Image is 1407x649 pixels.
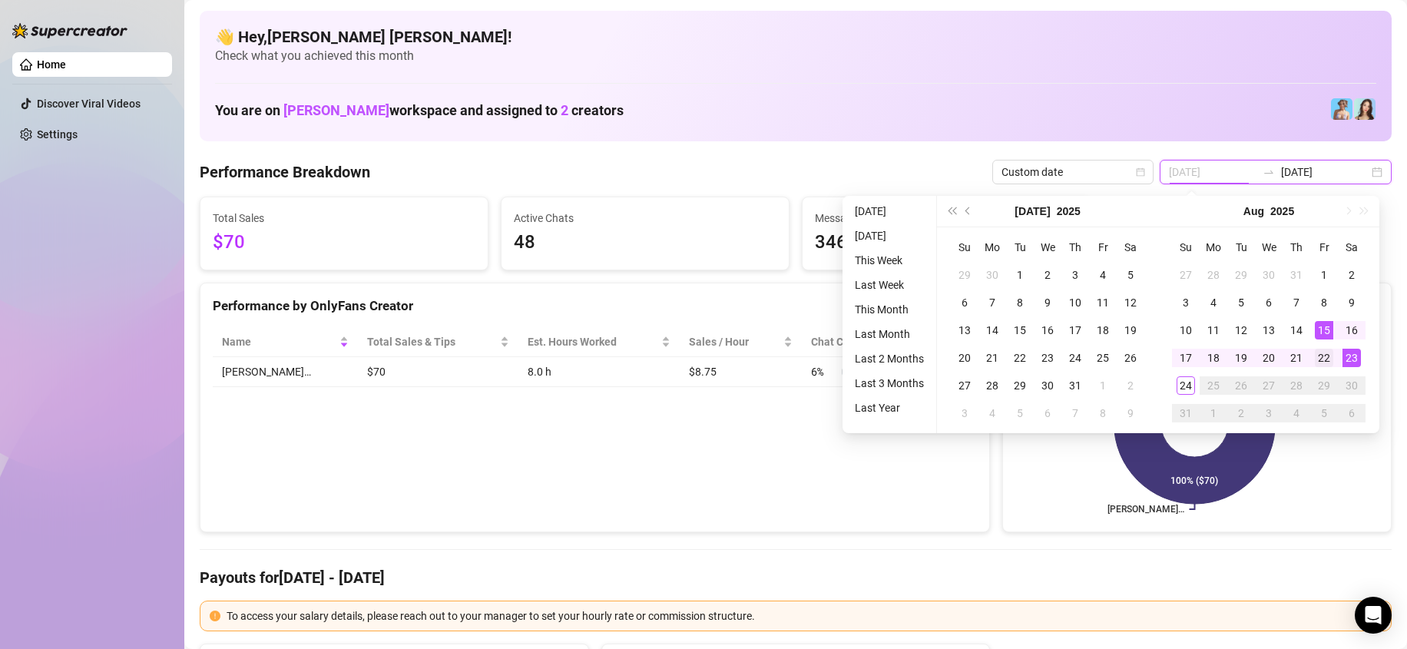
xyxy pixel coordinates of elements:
[1034,289,1061,316] td: 2025-07-09
[1338,316,1366,344] td: 2025-08-16
[1177,376,1195,395] div: 24
[951,372,978,399] td: 2025-07-27
[1260,404,1278,422] div: 3
[1315,321,1333,339] div: 15
[978,372,1006,399] td: 2025-07-28
[1338,289,1366,316] td: 2025-08-09
[815,210,1078,227] span: Messages Sent
[1342,293,1361,312] div: 9
[1172,289,1200,316] td: 2025-08-03
[849,276,930,294] li: Last Week
[1011,293,1029,312] div: 8
[200,567,1392,588] h4: Payouts for [DATE] - [DATE]
[1094,293,1112,312] div: 11
[955,266,974,284] div: 29
[1061,289,1089,316] td: 2025-07-10
[561,102,568,118] span: 2
[1177,266,1195,284] div: 27
[983,266,1001,284] div: 30
[1270,196,1294,227] button: Choose a year
[1089,372,1117,399] td: 2025-08-01
[1200,344,1227,372] td: 2025-08-18
[811,363,836,380] span: 6 %
[1315,349,1333,367] div: 22
[1038,349,1057,367] div: 23
[1172,316,1200,344] td: 2025-08-10
[1094,321,1112,339] div: 18
[1283,289,1310,316] td: 2025-08-07
[1089,316,1117,344] td: 2025-07-18
[37,58,66,71] a: Home
[1342,266,1361,284] div: 2
[1355,597,1392,634] div: Open Intercom Messenger
[1006,344,1034,372] td: 2025-07-22
[1169,164,1256,180] input: Start date
[1177,349,1195,367] div: 17
[1066,349,1084,367] div: 24
[1227,233,1255,261] th: Tu
[1061,399,1089,427] td: 2025-08-07
[1283,261,1310,289] td: 2025-07-31
[1255,399,1283,427] td: 2025-09-03
[849,325,930,343] li: Last Month
[960,196,977,227] button: Previous month (PageUp)
[1038,376,1057,395] div: 30
[210,611,220,621] span: exclamation-circle
[802,327,977,357] th: Chat Conversion
[283,102,389,118] span: [PERSON_NAME]
[1094,404,1112,422] div: 8
[1038,266,1057,284] div: 2
[1117,289,1144,316] td: 2025-07-12
[1200,316,1227,344] td: 2025-08-11
[1011,266,1029,284] div: 1
[367,333,497,350] span: Total Sales & Tips
[943,196,960,227] button: Last year (Control + left)
[1117,261,1144,289] td: 2025-07-05
[1001,161,1144,184] span: Custom date
[1255,344,1283,372] td: 2025-08-20
[1121,404,1140,422] div: 9
[1117,233,1144,261] th: Sa
[1177,404,1195,422] div: 31
[1089,344,1117,372] td: 2025-07-25
[983,404,1001,422] div: 4
[1227,316,1255,344] td: 2025-08-12
[1315,404,1333,422] div: 5
[1200,233,1227,261] th: Mo
[1011,321,1029,339] div: 15
[1172,261,1200,289] td: 2025-07-27
[1260,266,1278,284] div: 30
[1281,164,1369,180] input: End date
[1038,293,1057,312] div: 9
[1066,266,1084,284] div: 3
[1310,233,1338,261] th: Fr
[514,210,776,227] span: Active Chats
[12,23,127,38] img: logo-BBDzfeDw.svg
[1283,372,1310,399] td: 2025-08-28
[1177,321,1195,339] div: 10
[1227,399,1255,427] td: 2025-09-02
[1315,376,1333,395] div: 29
[849,202,930,220] li: [DATE]
[1006,316,1034,344] td: 2025-07-15
[1172,344,1200,372] td: 2025-08-17
[849,399,930,417] li: Last Year
[849,374,930,392] li: Last 3 Months
[1177,293,1195,312] div: 3
[1200,399,1227,427] td: 2025-09-01
[1227,261,1255,289] td: 2025-07-29
[1338,261,1366,289] td: 2025-08-02
[518,357,680,387] td: 8.0 h
[213,228,475,257] span: $70
[1094,349,1112,367] div: 25
[1232,293,1250,312] div: 5
[1232,404,1250,422] div: 2
[1310,261,1338,289] td: 2025-08-01
[222,333,336,350] span: Name
[1121,293,1140,312] div: 12
[1310,399,1338,427] td: 2025-09-05
[951,344,978,372] td: 2025-07-20
[1121,349,1140,367] div: 26
[978,399,1006,427] td: 2025-08-04
[1342,376,1361,395] div: 30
